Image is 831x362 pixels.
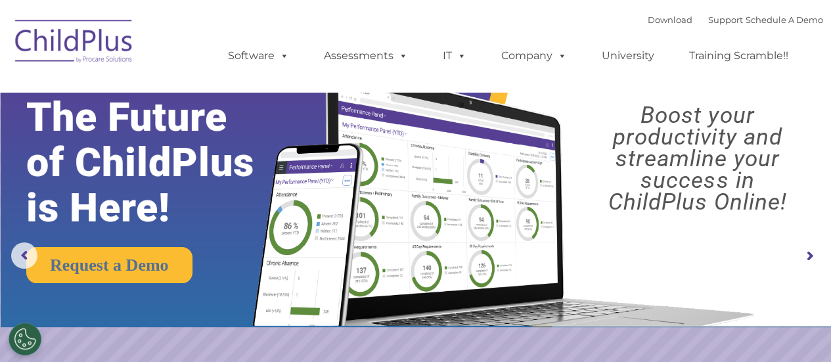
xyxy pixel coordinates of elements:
[26,95,292,231] rs-layer: The Future of ChildPlus is Here!
[9,11,140,76] img: ChildPlus by Procare Solutions
[488,43,580,69] a: Company
[648,14,823,25] font: |
[26,247,192,283] a: Request a Demo
[215,43,302,69] a: Software
[765,299,831,362] iframe: Chat Widget
[311,43,421,69] a: Assessments
[589,43,667,69] a: University
[183,141,238,150] span: Phone number
[183,87,223,97] span: Last name
[9,323,41,355] button: Cookies Settings
[708,14,743,25] a: Support
[676,43,801,69] a: Training Scramble!!
[574,104,820,213] rs-layer: Boost your productivity and streamline your success in ChildPlus Online!
[648,14,692,25] a: Download
[430,43,480,69] a: IT
[746,14,823,25] a: Schedule A Demo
